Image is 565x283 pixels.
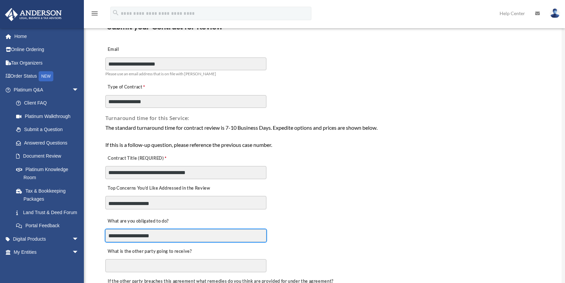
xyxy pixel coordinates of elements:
[72,259,86,273] span: arrow_drop_down
[9,219,89,233] a: Portal Feedback
[9,150,86,163] a: Document Review
[112,9,119,16] i: search
[5,70,89,83] a: Order StatusNEW
[105,83,172,92] label: Type of Contract
[91,9,99,17] i: menu
[5,43,89,56] a: Online Ordering
[105,247,194,256] label: What is the other party going to receive?
[5,83,89,96] a: Platinum Q&Aarrow_drop_down
[9,123,89,136] a: Submit a Question
[5,30,89,43] a: Home
[9,136,89,150] a: Answered Questions
[9,184,89,206] a: Tax & Bookkeeping Packages
[105,184,212,193] label: Top Concerns You’d Like Addressed in the Review
[3,8,64,21] img: Anderson Advisors Platinum Portal
[105,154,172,163] label: Contract Title (REQUIRED)
[5,232,89,246] a: Digital Productsarrow_drop_down
[105,123,542,149] div: The standard turnaround time for contract review is 7-10 Business Days. Expedite options and pric...
[105,115,189,121] span: Turnaround time for this Service:
[9,96,89,110] a: Client FAQ
[105,71,216,76] span: Please use an email address that is on file with [PERSON_NAME]
[5,56,89,70] a: Tax Organizers
[105,217,172,226] label: What are you obligated to do?
[72,232,86,246] span: arrow_drop_down
[5,259,89,272] a: My Anderson Teamarrow_drop_down
[105,45,172,54] label: Email
[550,8,560,18] img: User Pic
[9,206,89,219] a: Land Trust & Deed Forum
[5,246,89,259] a: My Entitiesarrow_drop_down
[9,110,89,123] a: Platinum Walkthrough
[39,71,53,81] div: NEW
[72,246,86,259] span: arrow_drop_down
[9,163,89,184] a: Platinum Knowledge Room
[72,83,86,97] span: arrow_drop_down
[91,12,99,17] a: menu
